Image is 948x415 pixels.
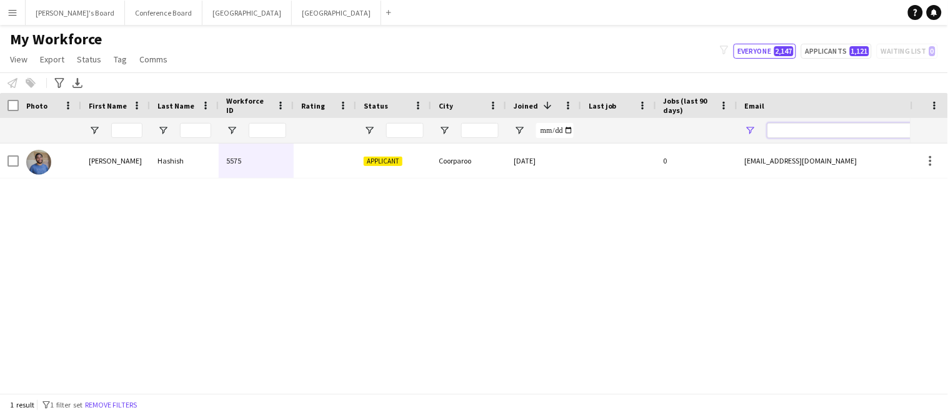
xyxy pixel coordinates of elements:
button: Open Filter Menu [89,125,100,136]
span: View [10,54,27,65]
div: 5575 [219,144,294,178]
a: Comms [134,51,172,67]
a: Export [35,51,69,67]
button: Open Filter Menu [745,125,756,136]
span: My Workforce [10,30,102,49]
input: First Name Filter Input [111,123,142,138]
a: Status [72,51,106,67]
a: View [5,51,32,67]
input: Status Filter Input [386,123,424,138]
button: Open Filter Menu [514,125,525,136]
button: Open Filter Menu [226,125,237,136]
span: Status [364,101,388,110]
button: Open Filter Menu [439,125,450,136]
app-action-btn: Advanced filters [52,76,67,90]
span: Last job [589,101,617,110]
input: Last Name Filter Input [180,123,211,138]
div: Coorparoo [431,144,506,178]
input: Joined Filter Input [536,123,574,138]
button: [PERSON_NAME]'s Board [26,1,125,25]
span: First Name [89,101,127,110]
button: Everyone2,147 [734,44,796,59]
span: Rating [301,101,325,110]
button: [GEOGRAPHIC_DATA] [292,1,381,25]
img: Sohib Hashish [26,150,51,175]
button: Open Filter Menu [157,125,169,136]
button: Conference Board [125,1,202,25]
span: 2,147 [774,46,794,56]
button: Remove filters [82,398,139,412]
span: Email [745,101,765,110]
button: Applicants1,121 [801,44,872,59]
span: City [439,101,453,110]
span: Tag [114,54,127,65]
span: Export [40,54,64,65]
app-action-btn: Export XLSX [70,76,85,90]
span: Applicant [364,157,402,166]
div: 0 [656,144,737,178]
div: Hashish [150,144,219,178]
div: [DATE] [506,144,581,178]
span: Photo [26,101,47,110]
span: 1 filter set [50,400,82,409]
span: Status [77,54,101,65]
span: Joined [514,101,538,110]
span: Jobs (last 90 days) [664,96,715,115]
input: City Filter Input [461,123,499,138]
span: Workforce ID [226,96,271,115]
input: Workforce ID Filter Input [249,123,286,138]
div: [PERSON_NAME] [81,144,150,178]
span: 1,121 [850,46,869,56]
button: Open Filter Menu [364,125,375,136]
span: Last Name [157,101,194,110]
a: Tag [109,51,132,67]
button: [GEOGRAPHIC_DATA] [202,1,292,25]
span: Comms [139,54,167,65]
